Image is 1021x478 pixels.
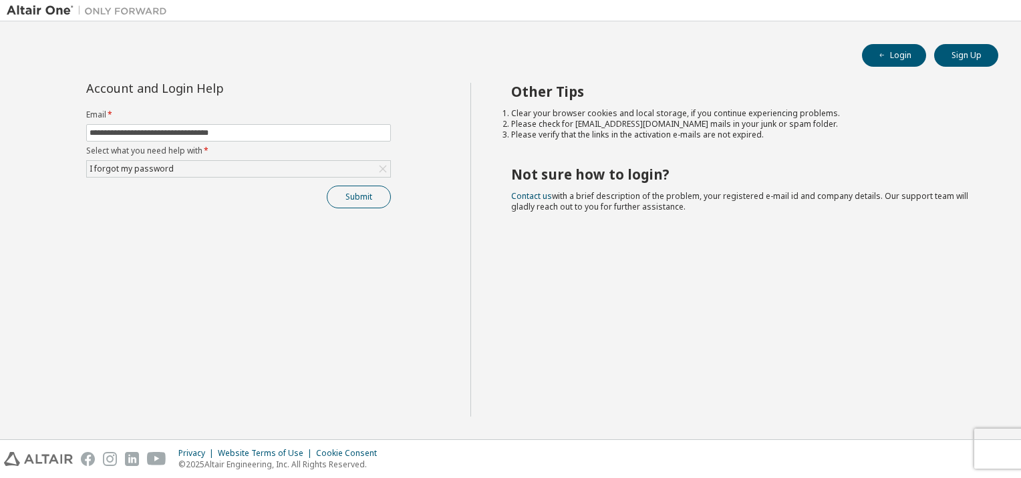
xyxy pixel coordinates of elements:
[511,130,975,140] li: Please verify that the links in the activation e-mails are not expired.
[511,190,552,202] a: Contact us
[934,44,998,67] button: Sign Up
[511,119,975,130] li: Please check for [EMAIL_ADDRESS][DOMAIN_NAME] mails in your junk or spam folder.
[316,448,385,459] div: Cookie Consent
[125,452,139,466] img: linkedin.svg
[178,448,218,459] div: Privacy
[511,83,975,100] h2: Other Tips
[86,109,391,120] label: Email
[81,452,95,466] img: facebook.svg
[511,108,975,119] li: Clear your browser cookies and local storage, if you continue experiencing problems.
[218,448,316,459] div: Website Terms of Use
[147,452,166,466] img: youtube.svg
[511,190,968,212] span: with a brief description of the problem, your registered e-mail id and company details. Our suppo...
[511,166,975,183] h2: Not sure how to login?
[87,161,390,177] div: I forgot my password
[88,162,176,176] div: I forgot my password
[862,44,926,67] button: Login
[4,452,73,466] img: altair_logo.svg
[7,4,174,17] img: Altair One
[103,452,117,466] img: instagram.svg
[86,83,330,93] div: Account and Login Help
[178,459,385,470] p: © 2025 Altair Engineering, Inc. All Rights Reserved.
[327,186,391,208] button: Submit
[86,146,391,156] label: Select what you need help with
